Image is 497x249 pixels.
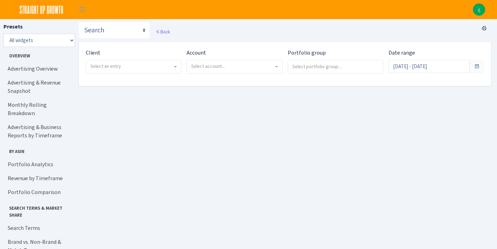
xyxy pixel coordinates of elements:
a: Advertising & Revenue Snapshot [3,76,73,98]
a: Portfolio Comparison [3,185,73,199]
span: Select an entry [90,63,121,70]
a: Revenue by Timeframe [3,171,73,185]
label: Date range [389,49,415,57]
span: Overview [4,50,73,59]
a: Search Terms [3,221,73,235]
img: gina [473,3,485,16]
a: g [473,3,485,16]
label: Portfolio group [288,49,326,57]
label: Presets [3,23,23,31]
a: Advertising Overview [3,62,73,76]
button: Toggle navigation [74,4,91,15]
a: Back [156,29,170,35]
a: Monthly Rolling Breakdown [3,98,73,120]
input: Select portfolio group... [288,60,383,73]
a: Portfolio Analytics [3,158,73,171]
a: Advertising & Business Reports by Timeframe [3,120,73,143]
span: By ASIN [4,145,73,155]
label: Client [86,49,100,57]
span: Search Terms & Market Share [4,202,73,218]
span: Select account... [191,63,225,70]
label: Account [187,49,206,57]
